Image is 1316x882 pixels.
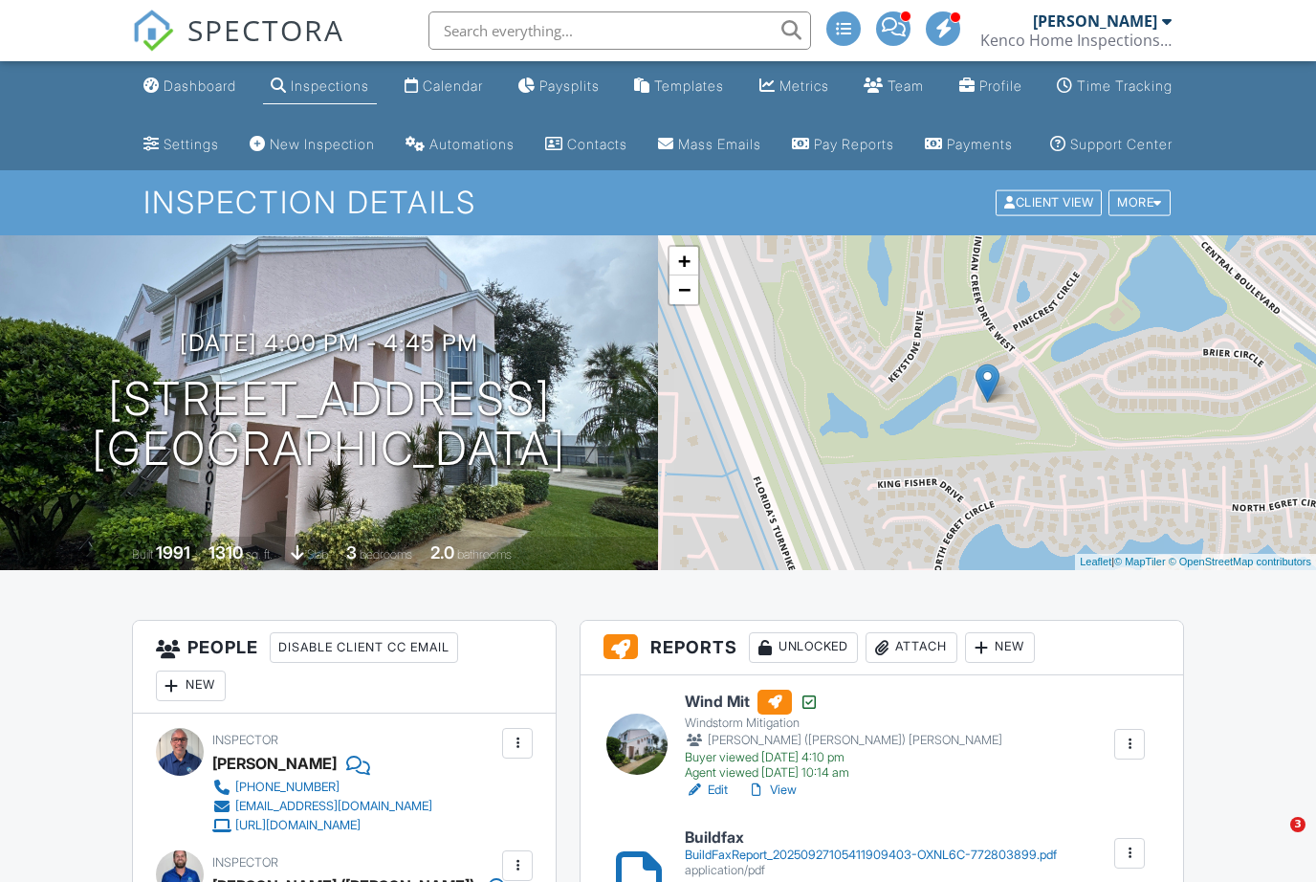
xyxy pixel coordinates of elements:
[291,77,369,94] div: Inspections
[263,69,377,104] a: Inspections
[1075,554,1316,570] div: |
[270,632,458,663] div: Disable Client CC Email
[650,127,769,163] a: Mass Emails
[685,690,1002,715] h6: Wind Mit
[187,10,344,50] span: SPECTORA
[510,69,607,104] a: Paysplits
[212,749,337,778] div: [PERSON_NAME]
[429,136,515,152] div: Automations
[428,11,811,50] input: Search everything...
[132,547,153,562] span: Built
[685,716,1002,731] div: Windstorm Mitigation
[164,136,219,152] div: Settings
[784,127,902,163] a: Pay Reports
[749,632,858,663] div: Unlocked
[423,77,483,94] div: Calendar
[685,781,728,800] a: Edit
[212,733,278,747] span: Inspector
[539,77,600,94] div: Paysplits
[866,632,957,663] div: Attach
[235,780,340,795] div: [PHONE_NUMBER]
[779,77,829,94] div: Metrics
[537,127,635,163] a: Contacts
[246,547,273,562] span: sq. ft.
[917,127,1020,163] a: Payments
[814,136,894,152] div: Pay Reports
[1080,556,1111,567] a: Leaflet
[685,765,1002,781] div: Agent viewed [DATE] 10:14 am
[235,799,432,814] div: [EMAIL_ADDRESS][DOMAIN_NAME]
[180,330,478,356] h3: [DATE] 4:00 pm - 4:45 pm
[346,542,357,562] div: 3
[752,69,837,104] a: Metrics
[1077,77,1173,94] div: Time Tracking
[92,374,566,475] h1: [STREET_ADDRESS] [GEOGRAPHIC_DATA]
[132,26,344,66] a: SPECTORA
[747,781,797,800] a: View
[685,829,1057,847] h6: Buildfax
[212,855,278,870] span: Inspector
[143,186,1172,219] h1: Inspection Details
[132,10,174,52] img: The Best Home Inspection Software - Spectora
[685,750,1002,765] div: Buyer viewed [DATE] 4:10 pm
[952,69,1030,104] a: Company Profile
[678,136,761,152] div: Mass Emails
[626,69,732,104] a: Templates
[1070,136,1173,152] div: Support Center
[164,77,236,94] div: Dashboard
[685,863,1057,878] div: application/pdf
[856,69,932,104] a: Team
[685,829,1057,878] a: Buildfax BuildFaxReport_20250927105411909403-OXNL6C-772803899.pdf application/pdf
[1049,69,1180,104] a: Time Tracking
[1114,556,1166,567] a: © MapTiler
[242,127,383,163] a: New Inspection
[685,690,1002,782] a: Wind Mit Windstorm Mitigation [PERSON_NAME] ([PERSON_NAME]) [PERSON_NAME] Buyer viewed [DATE] 4:1...
[1108,190,1171,216] div: More
[136,127,227,163] a: Settings
[947,136,1013,152] div: Payments
[270,136,375,152] div: New Inspection
[965,632,1035,663] div: New
[567,136,627,152] div: Contacts
[888,77,924,94] div: Team
[980,31,1172,50] div: Kenco Home Inspections Inc.
[1251,817,1297,863] iframe: Intercom live chat
[457,547,512,562] span: bathrooms
[669,247,698,276] a: Zoom in
[654,77,724,94] div: Templates
[996,190,1102,216] div: Client View
[156,542,190,562] div: 1991
[397,69,491,104] a: Calendar
[307,547,328,562] span: slab
[398,127,522,163] a: Automations (Basic)
[212,797,432,816] a: [EMAIL_ADDRESS][DOMAIN_NAME]
[133,621,557,714] h3: People
[360,547,412,562] span: bedrooms
[136,69,244,104] a: Dashboard
[208,542,243,562] div: 1310
[430,542,454,562] div: 2.0
[581,621,1183,675] h3: Reports
[685,731,1002,750] div: [PERSON_NAME] ([PERSON_NAME]) [PERSON_NAME]
[1290,817,1305,832] span: 3
[212,778,432,797] a: [PHONE_NUMBER]
[1042,127,1180,163] a: Support Center
[1033,11,1157,31] div: [PERSON_NAME]
[235,818,361,833] div: [URL][DOMAIN_NAME]
[979,77,1022,94] div: Profile
[669,276,698,304] a: Zoom out
[212,816,432,835] a: [URL][DOMAIN_NAME]
[994,194,1107,209] a: Client View
[156,671,226,701] div: New
[685,848,1057,863] div: BuildFaxReport_20250927105411909403-OXNL6C-772803899.pdf
[1169,556,1311,567] a: © OpenStreetMap contributors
